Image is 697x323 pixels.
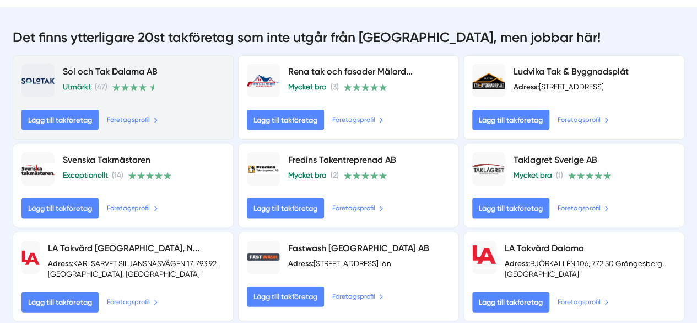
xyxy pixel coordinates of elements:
[21,163,55,175] img: Svenska Takmästaren logotyp
[48,258,225,279] div: KARLSARVET SILJANSNÄSVÄGEN 17, 793 92 [GEOGRAPHIC_DATA], [GEOGRAPHIC_DATA]
[472,245,496,270] img: LA Takvård Dalarna logotyp
[288,259,314,268] strong: Adress:
[331,171,339,179] span: (2)
[288,82,327,91] span: Mycket bra
[288,258,391,269] div: [STREET_ADDRESS] län
[331,82,339,91] span: (3)
[472,110,549,130] : Lägg till takföretag
[514,155,597,165] a: Taklagret Sverige AB
[63,155,150,165] a: Svenska Takmästaren
[107,114,158,126] a: Företagsprofil
[505,258,676,279] div: BJÖRKALLÉN 106, 772 50 Grängesberg, [GEOGRAPHIC_DATA]
[288,66,413,77] a: Rena tak och fasader Mälard...
[95,82,107,91] span: (47)
[247,253,280,261] img: Fastwash Sverige AB logotyp
[514,171,552,179] span: Mycket bra
[48,243,199,253] a: LA Takvård [GEOGRAPHIC_DATA], N...
[288,243,429,253] a: Fastwash [GEOGRAPHIC_DATA] AB
[247,164,280,174] img: Fredins Takentreprenad AB logotyp
[48,259,73,268] strong: Adress:
[21,292,99,313] : Lägg till takföretag
[472,72,505,89] img: Ludvika Tak & Byggnadsplåt logotyp
[514,82,539,91] strong: Adress:
[107,296,158,308] a: Företagsprofil
[247,75,280,87] img: Rena tak och fasader Mälardalen AB logotyp
[332,114,383,126] a: Företagsprofil
[13,28,684,56] h3: Det finns ytterligare 20st takföretag som inte utgår från [GEOGRAPHIC_DATA], men jobbar här!
[472,164,505,174] img: Taklagret Sverige AB logotyp
[247,110,324,130] : Lägg till takföretag
[332,291,383,303] a: Företagsprofil
[514,66,629,77] a: Ludvika Tak & Byggnadsplåt
[112,171,123,179] span: (14)
[556,171,563,179] span: (1)
[63,171,108,179] span: Exceptionellt
[558,296,609,308] a: Företagsprofil
[107,203,158,214] a: Företagsprofil
[472,292,549,313] : Lägg till takföretag
[558,114,609,126] a: Företagsprofil
[514,82,604,92] div: [STREET_ADDRESS]
[505,243,584,253] a: LA Takvård Dalarna
[63,66,158,77] a: Sol och Tak Dalarna AB
[288,171,327,179] span: Mycket bra
[558,203,609,214] a: Företagsprofil
[247,198,324,219] : Lägg till takföretag
[21,250,40,265] img: LA Takvård Norra Dalarna, Närke, Västmanland logotyp
[332,203,383,214] a: Företagsprofil
[505,259,530,268] strong: Adress:
[63,82,91,91] span: Utmärkt
[288,155,396,165] a: Fredins Takentreprenad AB
[21,198,99,219] : Lägg till takföretag
[472,198,549,219] : Lägg till takföretag
[21,78,55,84] img: Sol och Tak Dalarna AB logotyp
[21,110,99,130] : Lägg till takföretag
[247,287,324,307] : Lägg till takföretag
